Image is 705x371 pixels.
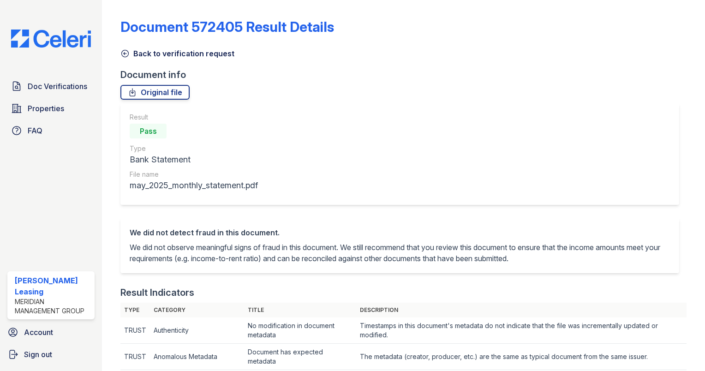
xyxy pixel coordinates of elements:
[130,242,670,264] p: We did not observe meaningful signs of fraud in this document. We still recommend that you review...
[130,113,258,122] div: Result
[24,327,53,338] span: Account
[120,317,150,344] td: TRUST
[4,345,98,364] a: Sign out
[7,77,95,96] a: Doc Verifications
[28,81,87,92] span: Doc Verifications
[356,317,687,344] td: Timestamps in this document's metadata do not indicate that the file was incrementally updated or...
[15,275,91,297] div: [PERSON_NAME] Leasing
[7,121,95,140] a: FAQ
[28,103,64,114] span: Properties
[120,286,194,299] div: Result Indicators
[130,227,670,238] div: We did not detect fraud in this document.
[120,344,150,370] td: TRUST
[120,303,150,317] th: Type
[130,124,167,138] div: Pass
[28,125,42,136] span: FAQ
[24,349,52,360] span: Sign out
[244,344,356,370] td: Document has expected metadata
[15,297,91,316] div: Meridian Management Group
[120,48,234,59] a: Back to verification request
[7,99,95,118] a: Properties
[244,303,356,317] th: Title
[4,30,98,48] img: CE_Logo_Blue-a8612792a0a2168367f1c8372b55b34899dd931a85d93a1a3d3e32e68fde9ad4.png
[150,317,244,344] td: Authenticity
[130,179,258,192] div: may_2025_monthly_statement.pdf
[130,170,258,179] div: File name
[130,144,258,153] div: Type
[120,68,687,81] div: Document info
[4,323,98,341] a: Account
[244,317,356,344] td: No modification in document metadata
[150,344,244,370] td: Anomalous Metadata
[130,153,258,166] div: Bank Statement
[356,303,687,317] th: Description
[120,18,334,35] a: Document 572405 Result Details
[120,85,190,100] a: Original file
[356,344,687,370] td: The metadata (creator, producer, etc.) are the same as typical document from the same issuer.
[150,303,244,317] th: Category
